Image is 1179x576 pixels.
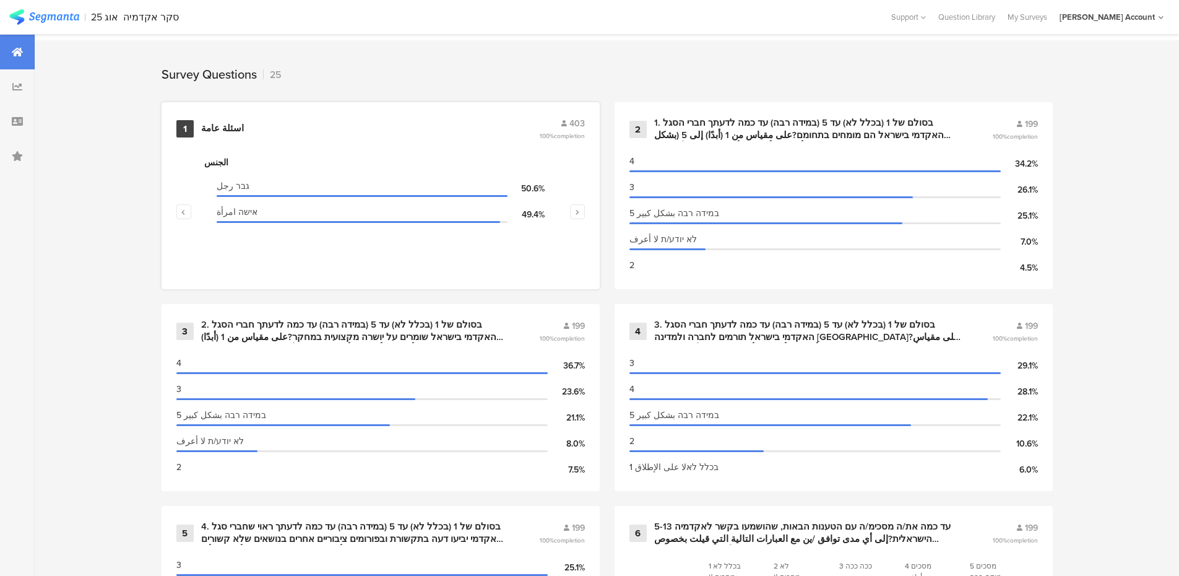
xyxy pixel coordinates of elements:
[217,180,249,193] span: גבר رجل
[201,123,244,135] div: اسئلة عامة
[176,525,194,542] div: 5
[548,359,585,372] div: 36.7%
[91,11,179,23] div: סקר אקדמיה אוג 25
[176,357,181,370] span: 4
[548,561,585,574] div: 25.1%
[1001,209,1038,222] div: 25.1%
[654,117,962,141] div: 1. בסולם של 1 (בכלל לא) עד 5 (במידה רבה) עד כמה לדעתך חברי הסגל האקדמי בישראל הם מומחים בתחומם?عل...
[9,9,79,25] img: segmanta logo
[540,536,585,545] span: 100%
[993,536,1038,545] span: 100%
[629,323,647,340] div: 4
[263,68,282,82] div: 25
[1001,261,1038,274] div: 4.5%
[629,357,634,370] span: 3
[1001,157,1038,170] div: 34.2%
[993,334,1038,343] span: 100%
[554,131,585,141] span: completion
[629,525,647,542] div: 6
[1025,521,1038,535] span: 199
[1025,320,1038,333] span: 199
[654,319,962,343] div: 3. בסולם של 1 (בכלל לא) עד 5 (במידה רבה) עד כמה לדעתך חברי הסגל האקדמי בישראל תורמים לחברה ולמדינ...
[176,559,181,572] span: 3
[629,207,719,220] span: 5 במידה רבה بشكل كبير
[1001,411,1038,424] div: 22.1%
[1001,183,1038,196] div: 26.1%
[201,319,509,343] div: 2. בסולם של 1 (בכלל לא) עד 5 (במידה רבה) עד כמה לדעתך חברי הסגל האקדמי בישראל שומרים על יושרה מקצ...
[176,461,181,474] span: 2
[1001,437,1038,450] div: 10.6%
[162,65,257,84] div: Survey Questions
[629,435,634,448] span: 2
[1001,463,1038,476] div: 6.0%
[1001,235,1038,248] div: 7.0%
[1001,385,1038,398] div: 28.1%
[1007,132,1038,141] span: completion
[176,409,266,422] span: 5 במידה רבה بشكل كبير
[932,11,1001,23] a: Question Library
[629,461,719,474] span: 1 בכלל לאلا على الإطلاق
[1001,359,1038,372] div: 29.1%
[548,463,585,476] div: 7.5%
[204,156,557,169] div: الجنس
[654,521,962,545] div: 5-13 עד כמה את/ה מסכימ/ה עם הטענות הבאות, שהושמעו בקשר לאקדמיה הישראלית?إلى أي مدى توافق /ين مع ا...
[548,411,585,424] div: 21.1%
[84,10,86,24] div: |
[629,409,719,422] span: 5 במידה רבה بشكل كبير
[554,334,585,343] span: completion
[1001,11,1053,23] a: My Surveys
[176,435,244,448] span: לא יודע/ת لا أعرف
[1007,536,1038,545] span: completion
[1060,11,1155,23] div: [PERSON_NAME] Account
[629,383,634,396] span: 4
[629,121,647,138] div: 2
[507,208,545,221] div: 49.4%
[1007,334,1038,343] span: completion
[548,385,585,398] div: 23.6%
[891,7,926,27] div: Support
[629,155,634,168] span: 4
[572,320,585,333] span: 199
[540,131,585,141] span: 100%
[629,181,634,194] span: 3
[540,334,585,343] span: 100%
[507,182,545,195] div: 50.6%
[176,383,181,396] span: 3
[554,536,585,545] span: completion
[572,521,585,535] span: 199
[548,437,585,450] div: 8.0%
[176,120,194,137] div: 1
[217,206,257,219] span: אישה امرأة
[176,323,194,340] div: 3
[993,132,1038,141] span: 100%
[1025,118,1038,131] span: 199
[629,259,634,272] span: 2
[201,521,509,545] div: 4. בסולם של 1 (בכלל לא) עד 5 (במידה רבה) עד כמה לדעתך ראוי שחברי סגל אקדמי יביעו דעה בתקשורת ובפו...
[569,117,585,130] span: 403
[629,233,697,246] span: לא יודע/ת لا أعرف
